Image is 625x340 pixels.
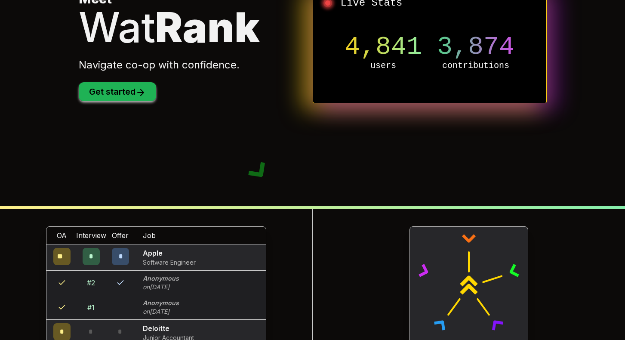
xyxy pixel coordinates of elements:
[143,274,179,283] p: Anonymous
[143,283,179,291] p: on [DATE]
[143,299,179,307] p: Anonymous
[76,230,106,241] span: Interview
[79,58,313,72] p: Navigate co-op with confidence.
[79,2,155,52] span: Wat
[143,230,156,241] span: Job
[430,60,522,72] p: contributions
[337,34,430,60] p: 4,841
[337,60,430,72] p: users
[87,278,95,288] div: # 2
[430,34,522,60] p: 3,874
[155,2,260,52] span: Rank
[143,307,179,316] p: on [DATE]
[143,248,196,258] p: Apple
[57,230,67,241] span: OA
[79,82,156,101] button: Get started
[143,323,194,334] p: Deloitte
[79,88,156,96] a: Get started
[87,302,95,312] div: # 1
[112,230,129,241] span: Offer
[143,258,196,267] p: Software Engineer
